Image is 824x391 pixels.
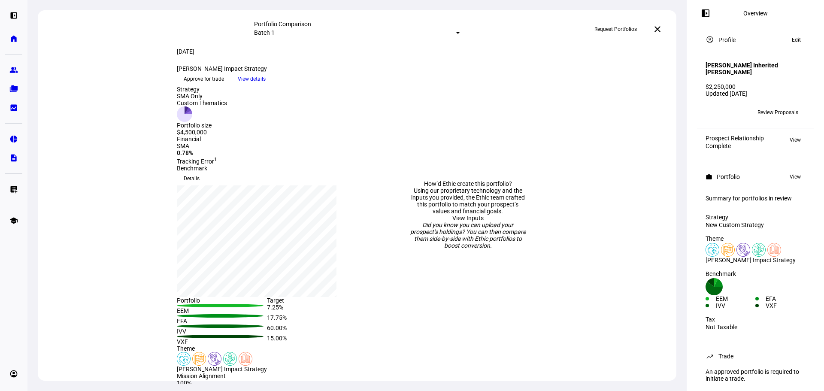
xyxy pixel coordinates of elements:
[785,172,805,182] button: View
[5,30,22,47] a: home
[706,243,719,257] img: healthWellness.colored.svg
[177,122,227,129] div: Portfolio size
[231,73,273,85] button: View details
[177,86,227,93] div: Strategy
[177,172,206,185] button: Details
[736,243,750,257] img: poverty.colored.svg
[5,149,22,167] a: description
[208,352,221,366] img: poverty.colored.svg
[752,243,766,257] img: climateChange.colored.svg
[5,80,22,97] a: folder_copy
[184,72,224,86] span: Approve for trade
[706,324,805,330] div: Not Taxable
[177,129,227,136] div: $4,500,000
[706,83,805,90] div: $2,250,000
[790,172,801,182] span: View
[177,345,357,352] div: Theme
[223,352,237,366] img: climateChange.colored.svg
[9,216,18,225] eth-mat-symbol: school
[177,65,357,72] div: [PERSON_NAME] Impact Strategy
[267,335,357,345] div: 15.00%
[9,11,18,20] eth-mat-symbol: left_panel_open
[709,109,717,115] span: RM
[700,8,711,18] mat-icon: left_panel_open
[409,221,526,249] div: Did you know you can upload your prospect’s holdings? You can then compare them side-by-side with...
[706,142,764,149] div: Complete
[706,173,712,180] mat-icon: work
[5,130,22,148] a: pie_chart
[267,297,357,304] div: Target
[9,34,18,43] eth-mat-symbol: home
[177,338,267,345] div: VXF
[177,297,267,304] div: Portfolio
[254,29,275,36] mat-select-trigger: Batch 1
[706,172,805,182] eth-panel-overview-card-header: Portfolio
[177,100,227,106] div: Custom Thematics
[184,172,200,185] span: Details
[9,135,18,143] eth-mat-symbol: pie_chart
[177,373,357,379] div: Mission Alignment
[743,10,768,17] div: Overview
[9,185,18,194] eth-mat-symbol: list_alt_add
[214,156,217,162] sup: 1
[409,187,526,215] div: Using our proprietary technology and the inputs you provided, the Ethic team crafted this portfol...
[267,314,357,324] div: 17.75%
[706,135,764,142] div: Prospect Relationship
[9,66,18,74] eth-mat-symbol: group
[706,35,805,45] eth-panel-overview-card-header: Profile
[177,48,357,55] div: [DATE]
[177,72,231,86] button: Approve for trade
[716,295,755,302] div: EEM
[177,328,267,335] div: IVV
[5,99,22,116] a: bid_landscape
[706,235,805,242] div: Theme
[177,185,336,297] div: chart, 1 series
[177,149,357,156] div: 0.78%
[594,22,637,36] span: Request Portfolios
[588,22,644,36] button: Request Portfolios
[177,142,357,149] div: SMA
[706,214,805,221] div: Strategy
[706,257,805,264] div: [PERSON_NAME] Impact Strategy
[790,135,801,145] span: View
[177,379,357,386] div: 100%
[177,352,191,366] img: healthWellness.colored.svg
[177,136,357,142] div: Financial
[9,103,18,112] eth-mat-symbol: bid_landscape
[751,106,805,119] button: Review Proposals
[700,365,810,385] div: An approved portfolio is required to initiate a trade.
[231,75,273,82] a: View details
[766,302,805,309] div: VXF
[788,35,805,45] button: Edit
[177,318,267,324] div: EFA
[177,165,357,172] div: Benchmark
[239,352,252,366] img: education.colored.svg
[177,93,227,100] div: SMA Only
[757,106,798,119] span: Review Proposals
[409,180,526,187] div: How’d Ethic create this portfolio?
[785,135,805,145] button: View
[792,35,801,45] span: Edit
[706,35,714,44] mat-icon: account_circle
[267,324,357,335] div: 60.00%
[706,90,805,97] div: Updated [DATE]
[177,307,267,314] div: EEM
[717,173,740,180] div: Portfolio
[706,316,805,323] div: Tax
[718,353,733,360] div: Trade
[716,302,755,309] div: IVV
[718,36,736,43] div: Profile
[9,154,18,162] eth-mat-symbol: description
[5,61,22,79] a: group
[767,243,781,257] img: education.colored.svg
[706,62,805,76] h4: [PERSON_NAME] Inherited [PERSON_NAME]
[721,243,735,257] img: lgbtqJustice.colored.svg
[706,195,805,202] div: Summary for portfolios in review
[9,370,18,378] eth-mat-symbol: account_circle
[177,366,357,373] div: [PERSON_NAME] Impact Strategy
[192,352,206,366] img: lgbtqJustice.colored.svg
[452,215,484,221] a: View Inputs
[652,24,663,34] mat-icon: close
[238,73,266,85] span: View details
[254,21,460,27] div: Portfolio Comparison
